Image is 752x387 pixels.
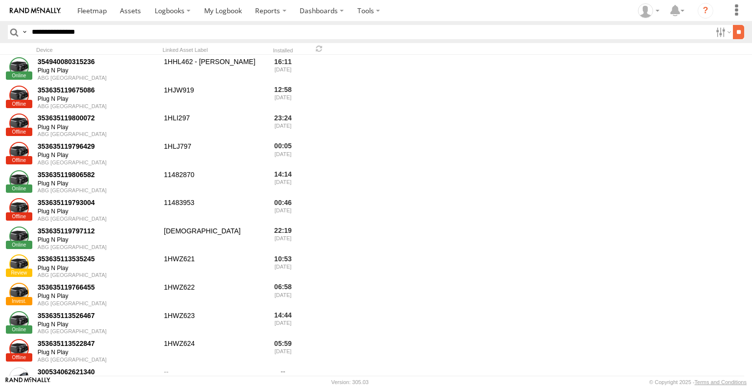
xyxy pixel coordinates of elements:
[163,84,260,111] div: 1HJW919
[38,244,157,250] div: ABG [GEOGRAPHIC_DATA]
[38,95,157,103] div: Plug N Play
[38,103,157,109] div: ABG [GEOGRAPHIC_DATA]
[331,379,369,385] div: Version: 305.03
[38,208,157,216] div: Plug N Play
[38,159,157,165] div: ABG [GEOGRAPHIC_DATA]
[38,328,157,334] div: ABG [GEOGRAPHIC_DATA]
[698,3,713,19] i: ?
[264,281,302,308] div: 06:58 [DATE]
[163,169,260,195] div: 11482870
[36,46,159,53] div: Device
[38,86,157,94] div: 353635119675086
[649,379,747,385] div: © Copyright 2025 -
[38,187,157,193] div: ABG [GEOGRAPHIC_DATA]
[38,311,157,320] div: 353635113526467
[264,140,302,167] div: 00:05 [DATE]
[38,300,157,306] div: ABG [GEOGRAPHIC_DATA]
[38,236,157,244] div: Plug N Play
[264,197,302,223] div: 00:46 [DATE]
[712,25,733,39] label: Search Filter Options
[38,170,157,179] div: 353635119806582
[38,198,157,207] div: 353635119793004
[38,152,157,159] div: Plug N Play
[163,197,260,223] div: 11483953
[38,124,157,132] div: Plug N Play
[38,321,157,329] div: Plug N Play
[264,169,302,195] div: 14:14 [DATE]
[163,253,260,280] div: 1HWZ621
[163,281,260,308] div: 1HWZ622
[695,379,747,385] a: Terms and Conditions
[163,56,260,82] div: 1HHL462 - [PERSON_NAME]
[38,227,157,235] div: 353635119797112
[38,142,157,151] div: 353635119796429
[5,377,50,387] a: Visit our Website
[313,44,325,53] span: Refresh
[21,25,28,39] label: Search Query
[264,84,302,111] div: 12:58 [DATE]
[264,56,302,82] div: 16:11 [DATE]
[264,225,302,251] div: 22:19 [DATE]
[38,180,157,188] div: Plug N Play
[38,339,157,348] div: 353635113522847
[38,349,157,357] div: Plug N Play
[634,3,663,18] div: Warren Goodfield
[38,265,157,273] div: Plug N Play
[38,216,157,222] div: ABG [GEOGRAPHIC_DATA]
[163,310,260,336] div: 1HWZ623
[38,283,157,292] div: 353635119766455
[264,310,302,336] div: 14:44 [DATE]
[38,293,157,300] div: Plug N Play
[163,140,260,167] div: 1HLJ797
[38,272,157,278] div: ABG [GEOGRAPHIC_DATA]
[264,338,302,364] div: 05:59 [DATE]
[38,75,157,81] div: ABG [GEOGRAPHIC_DATA]
[163,225,260,251] div: [DEMOGRAPHIC_DATA]
[10,7,61,14] img: rand-logo.svg
[38,114,157,122] div: 353635119800072
[38,67,157,75] div: Plug N Play
[264,113,302,139] div: 23:24 [DATE]
[264,253,302,280] div: 10:53 [DATE]
[163,113,260,139] div: 1HLI297
[38,254,157,263] div: 353635113535245
[264,48,302,53] div: Installed
[38,357,157,363] div: ABG [GEOGRAPHIC_DATA]
[163,338,260,364] div: 1HWZ624
[38,131,157,137] div: ABG [GEOGRAPHIC_DATA]
[38,367,157,376] div: 300534062621340
[163,46,260,53] div: Linked Asset Label
[38,57,157,66] div: 354940080315236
